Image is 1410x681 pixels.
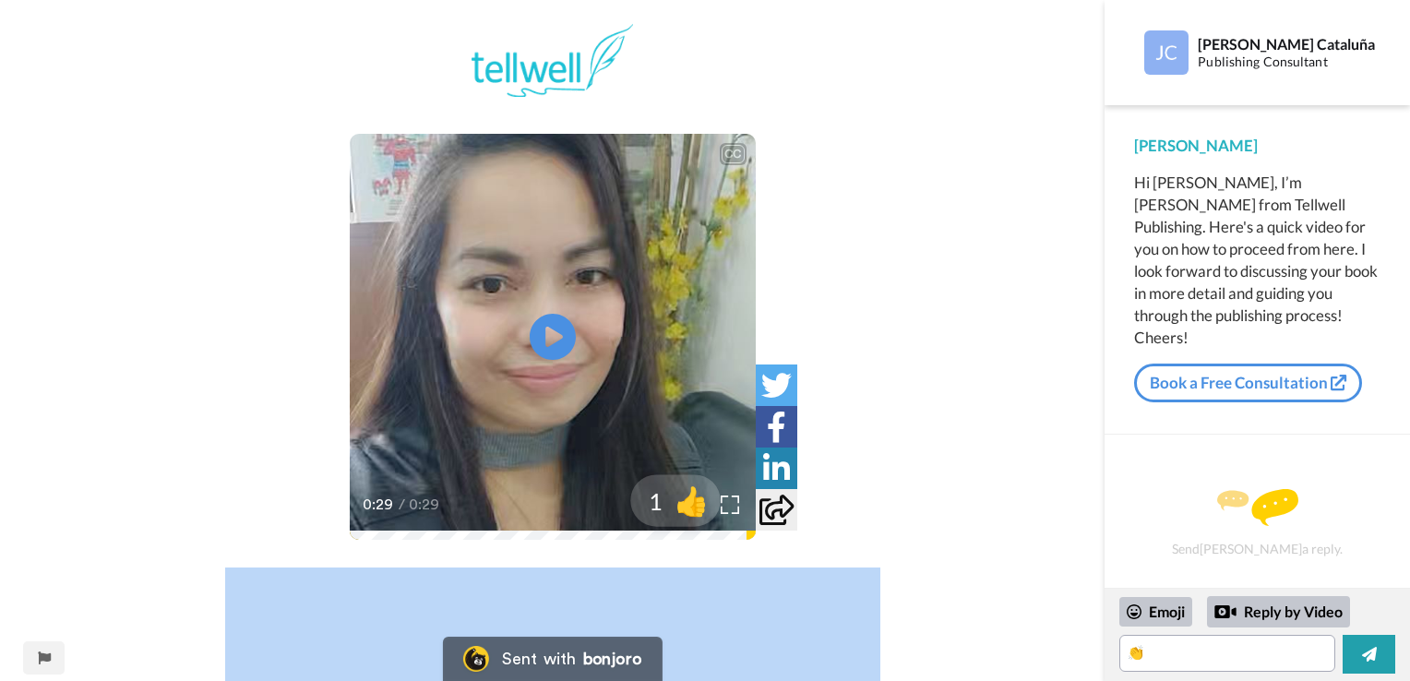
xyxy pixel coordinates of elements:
div: CC [722,145,745,163]
span: 👍 [663,482,721,519]
div: Publishing Consultant [1198,54,1380,70]
img: message.svg [1217,489,1298,526]
img: 1384a2a1-0be3-4ddd-9ba6-f6fc0eaeabfb [472,23,633,97]
div: Reply by Video [1214,601,1237,623]
div: Send [PERSON_NAME] a reply. [1129,467,1385,579]
span: / [399,494,405,516]
div: [PERSON_NAME] [1134,135,1380,157]
span: 0:29 [409,494,441,516]
div: [PERSON_NAME] Cataluña [1198,35,1380,53]
a: Book a Free Consultation [1134,364,1362,402]
textarea: 👏 [1119,635,1335,672]
a: Bonjoro LogoSent withbonjoro [443,637,663,681]
img: Bonjoro Logo [463,646,489,672]
div: bonjoro [583,651,642,667]
span: 0:29 [363,494,395,516]
img: Profile Image [1144,30,1189,75]
div: Emoji [1119,597,1192,627]
span: 1 [630,484,663,517]
div: Sent with [502,651,576,667]
button: 1👍 [630,474,721,526]
div: Reply by Video [1207,596,1350,627]
div: Hi [PERSON_NAME], I’m [PERSON_NAME] from Tellwell Publishing. Here's a quick video for you on how... [1134,172,1380,349]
